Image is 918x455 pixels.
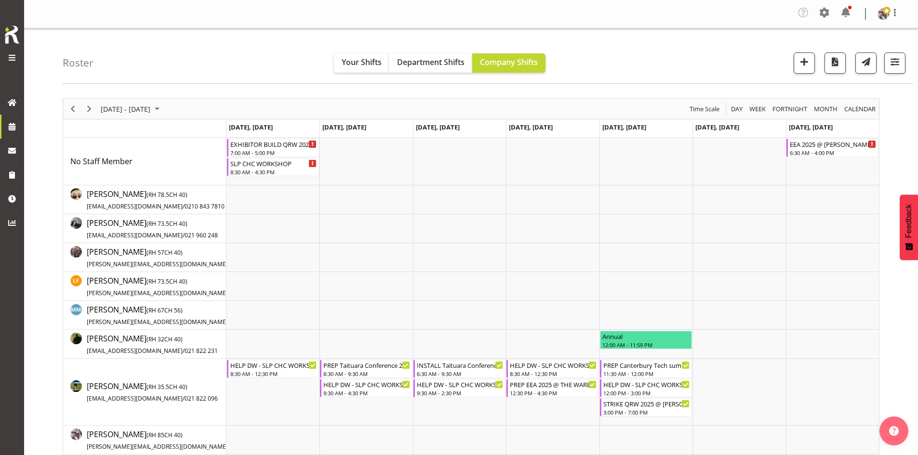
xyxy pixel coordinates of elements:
[323,389,410,397] div: 9:30 AM - 4:30 PM
[417,370,503,377] div: 6:30 AM - 9:30 AM
[99,103,164,115] button: September 01 - 07, 2025
[183,231,185,239] span: /
[87,442,228,451] span: [PERSON_NAME][EMAIL_ADDRESS][DOMAIN_NAME]
[63,57,93,68] h4: Roster
[506,360,599,378] div: Rosey McKimmie"s event - HELP DW - SLP CHC WORKSHOP Begin From Thursday, September 4, 2025 at 8:3...
[230,370,317,377] div: 8:30 AM - 12:30 PM
[695,123,739,131] span: [DATE], [DATE]
[87,275,263,298] span: [PERSON_NAME]
[183,394,185,403] span: /
[87,380,218,403] a: [PERSON_NAME](RH 35.5CH 40)[EMAIL_ADDRESS][DOMAIN_NAME]/021 822 096
[472,53,545,73] button: Company Shifts
[480,57,538,67] span: Company Shifts
[790,149,876,156] div: 6:30 AM - 4:00 PM
[65,99,81,119] div: Previous
[413,360,506,378] div: Rosey McKimmie"s event - INSTALL Taituara Conference 2025 @ CHC Town Hall On Site @ 0700 Begin Fr...
[185,202,225,210] span: 0210 843 7810
[87,217,218,240] a: [PERSON_NAME](RH 73.5CH 40)[EMAIL_ADDRESS][DOMAIN_NAME]/021 960 248
[323,370,410,377] div: 8:30 AM - 9:30 AM
[148,335,164,343] span: RH 32
[63,214,226,243] td: Hayden Watts resource
[813,103,838,115] span: Month
[87,289,228,297] span: [PERSON_NAME][EMAIL_ADDRESS][DOMAIN_NAME]
[510,360,596,370] div: HELP DW - SLP CHC WORKSHOP
[510,389,596,397] div: 12:30 PM - 4:30 PM
[87,218,218,240] span: [PERSON_NAME]
[87,333,218,355] span: [PERSON_NAME]
[146,383,187,391] span: ( CH 40)
[227,139,319,157] div: No Staff Member"s event - EXHIBITOR BUILD QRW 2025 @ TE PAE On Site @ TBC Begin From Monday, Sept...
[772,103,808,115] span: Fortnight
[87,189,225,211] span: [PERSON_NAME]
[786,139,878,157] div: No Staff Member"s event - EEA 2025 @ Te Pae On Site @ 0700 Begin From Sunday, September 7, 2025 a...
[87,381,218,403] span: [PERSON_NAME]
[825,52,846,74] button: Download a PDF of the roster according to the set date range.
[322,123,366,131] span: [DATE], [DATE]
[87,247,263,269] span: [PERSON_NAME]
[413,379,506,397] div: Rosey McKimmie"s event - HELP DW - SLP CHC WORKSHOP Begin From Wednesday, September 3, 2025 at 9:...
[603,360,690,370] div: PREP Canterbury Tech summit 2025 @ CHC
[87,318,228,326] span: [PERSON_NAME][EMAIL_ADDRESS][DOMAIN_NAME]
[87,275,263,298] a: [PERSON_NAME](RH 73.5CH 40)[PERSON_NAME][EMAIL_ADDRESS][DOMAIN_NAME]
[417,379,503,389] div: HELP DW - SLP CHC WORKSHOP
[148,383,169,391] span: RH 35.5
[183,202,185,210] span: /
[320,360,412,378] div: Rosey McKimmie"s event - PREP Taituara Conference 2025 @ WAREHOUSE Begin From Tuesday, September ...
[146,220,187,228] span: ( CH 40)
[227,360,319,378] div: Rosey McKimmie"s event - HELP DW - SLP CHC WORKSHOP Begin From Monday, September 1, 2025 at 8:30:...
[397,57,465,67] span: Department Shifts
[730,103,744,115] span: Day
[146,306,183,314] span: ( CH 56)
[87,246,263,269] a: [PERSON_NAME](RH 57CH 40)[PERSON_NAME][EMAIL_ADDRESS][DOMAIN_NAME]
[600,360,692,378] div: Rosey McKimmie"s event - PREP Canterbury Tech summit 2025 @ CHC Begin From Friday, September 5, 2...
[794,52,815,74] button: Add a new shift
[230,360,317,370] div: HELP DW - SLP CHC WORKSHOP
[185,347,218,355] span: 021 822 231
[63,301,226,330] td: Matt McFarlane resource
[603,408,690,416] div: 3:00 PM - 7:00 PM
[230,168,317,176] div: 8:30 AM - 4:30 PM
[878,8,889,20] img: shaun-dalgetty840549a0c8df28bbc325279ea0715bbc.png
[229,123,273,131] span: [DATE], [DATE]
[63,426,226,455] td: Shaun Dalgetty resource
[510,379,596,389] div: PREP EEA 2025 @ THE WAREHOUSE
[67,103,80,115] button: Previous
[87,304,263,327] a: [PERSON_NAME](RH 67CH 56)[PERSON_NAME][EMAIL_ADDRESS][DOMAIN_NAME]
[600,398,692,416] div: Rosey McKimmie"s event - STRIKE QRW 2025 @ TE PAE On Site @ 1530 Begin From Friday, September 5, ...
[146,431,183,439] span: ( CH 40)
[87,333,218,356] a: [PERSON_NAME](RH 32CH 40)[EMAIL_ADDRESS][DOMAIN_NAME]/021 822 231
[600,331,692,349] div: Micah Hetrick"s event - Annual Begin From Friday, September 5, 2025 at 12:00:00 AM GMT+12:00 Ends...
[87,347,183,355] span: [EMAIL_ADDRESS][DOMAIN_NAME]
[146,248,183,257] span: ( CH 40)
[602,123,646,131] span: [DATE], [DATE]
[843,103,877,115] span: calendar
[83,103,96,115] button: Next
[148,191,169,199] span: RH 78.5
[146,191,187,199] span: ( CH 40)
[905,204,913,238] span: Feedback
[342,57,382,67] span: Your Shifts
[227,158,319,176] div: No Staff Member"s event - SLP CHC WORKSHOP Begin From Monday, September 1, 2025 at 8:30:00 AM GMT...
[417,360,503,370] div: INSTALL Taituara Conference 2025 @ [GEOGRAPHIC_DATA] On Site @ 0700
[789,123,833,131] span: [DATE], [DATE]
[70,156,133,167] a: No Staff Member
[63,272,226,301] td: Lance Ferguson resource
[87,304,263,326] span: [PERSON_NAME]
[855,52,877,74] button: Send a list of all shifts for the selected filtered period to all rostered employees.
[87,231,183,239] span: [EMAIL_ADDRESS][DOMAIN_NAME]
[230,158,317,168] div: SLP CHC WORKSHOP
[63,138,226,185] td: No Staff Member resource
[689,103,720,115] span: Time Scale
[771,103,809,115] button: Fortnight
[63,359,226,426] td: Rosey McKimmie resource
[87,260,228,268] span: [PERSON_NAME][EMAIL_ADDRESS][DOMAIN_NAME]
[87,429,263,451] span: [PERSON_NAME]
[602,331,690,341] div: Annual
[148,431,164,439] span: RH 85
[603,389,690,397] div: 12:00 PM - 3:00 PM
[100,103,151,115] span: [DATE] - [DATE]
[63,243,226,272] td: Jesse Hawira resource
[603,370,690,377] div: 11:30 AM - 12:00 PM
[509,123,553,131] span: [DATE], [DATE]
[730,103,745,115] button: Timeline Day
